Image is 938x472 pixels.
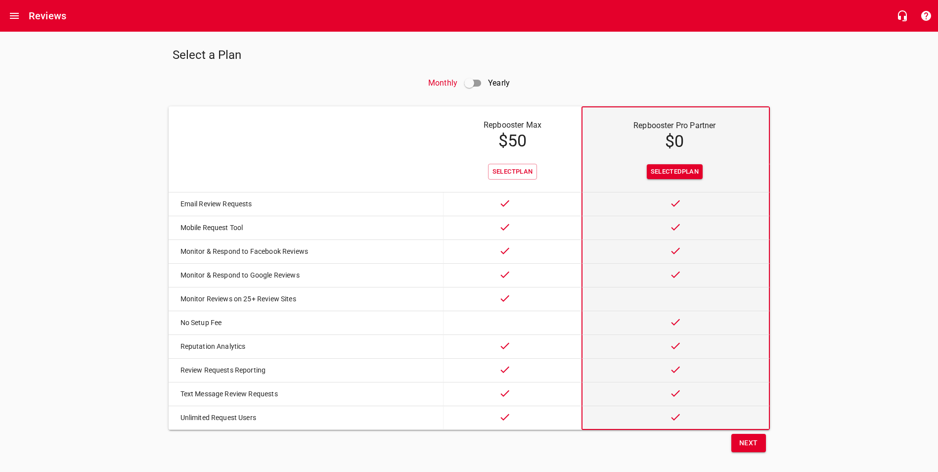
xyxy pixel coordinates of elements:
p: Text Message Review Requests [180,389,417,399]
p: Repbooster Pro Partner [592,120,757,132]
h5: Select a Plan [173,47,465,63]
p: Reputation Analytics [180,341,417,352]
p: Monthly [428,71,457,95]
p: Monitor Reviews on 25+ Review Sites [180,294,417,304]
h4: $ 50 [453,131,572,151]
button: Next [731,434,766,452]
h6: Reviews [29,8,66,24]
h4: $ 0 [592,132,757,151]
p: Monitor & Respond to Facebook Reviews [180,246,417,257]
button: Support Portal [914,4,938,28]
span: Next [739,437,758,449]
button: Open drawer [2,4,26,28]
p: No Setup Fee [180,318,417,328]
button: SelectedPlan [647,164,703,180]
p: Unlimited Request Users [180,413,417,423]
p: Yearly [488,71,510,95]
button: SelectPlan [488,164,537,180]
span: Select Plan [492,166,533,178]
p: Mobile Request Tool [180,223,417,233]
button: Live Chat [891,4,914,28]
p: Repbooster Max [453,119,572,131]
p: Monitor & Respond to Google Reviews [180,270,417,281]
p: Review Requests Reporting [180,365,417,376]
span: Selected Plan [651,166,699,178]
p: Email Review Requests [180,199,417,209]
